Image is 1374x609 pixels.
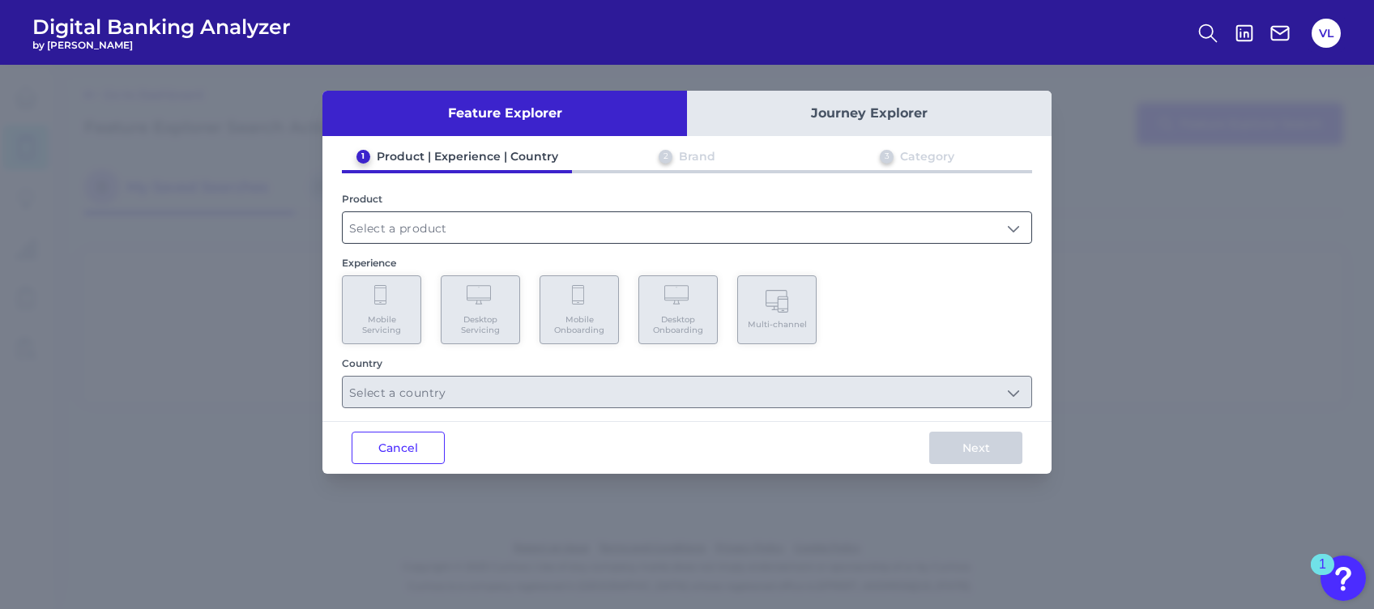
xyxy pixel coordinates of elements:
[880,150,894,164] div: 3
[352,432,445,464] button: Cancel
[377,149,558,164] div: Product | Experience | Country
[342,257,1032,269] div: Experience
[356,150,370,164] div: 1
[351,314,412,335] span: Mobile Servicing
[450,314,511,335] span: Desktop Servicing
[342,357,1032,369] div: Country
[929,432,1022,464] button: Next
[659,150,672,164] div: 2
[638,275,718,344] button: Desktop Onboarding
[548,314,610,335] span: Mobile Onboarding
[1319,564,1326,586] div: 1
[900,149,954,164] div: Category
[679,149,715,164] div: Brand
[647,314,709,335] span: Desktop Onboarding
[540,275,619,344] button: Mobile Onboarding
[1312,19,1341,48] button: VL
[737,275,817,344] button: Multi-channel
[342,193,1032,205] div: Product
[441,275,520,344] button: Desktop Servicing
[32,39,291,51] span: by [PERSON_NAME]
[342,275,421,344] button: Mobile Servicing
[32,15,291,39] span: Digital Banking Analyzer
[322,91,687,136] button: Feature Explorer
[343,212,1031,243] input: Select a product
[748,319,807,330] span: Multi-channel
[687,91,1052,136] button: Journey Explorer
[343,377,1031,407] input: Select a country
[1321,556,1366,601] button: Open Resource Center, 1 new notification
